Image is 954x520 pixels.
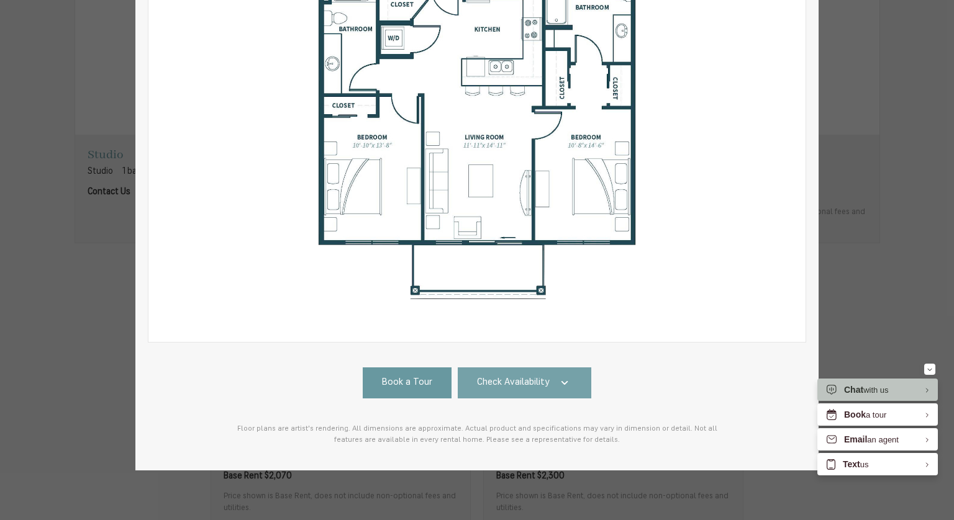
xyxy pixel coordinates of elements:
[363,367,452,398] a: Book a Tour
[382,376,432,390] span: Book a Tour
[458,367,592,398] a: Check Availability
[477,376,550,390] span: Check Availability
[229,423,725,446] p: Floor plans are artist's rendering. All dimensions are approximate. Actual product and specificat...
